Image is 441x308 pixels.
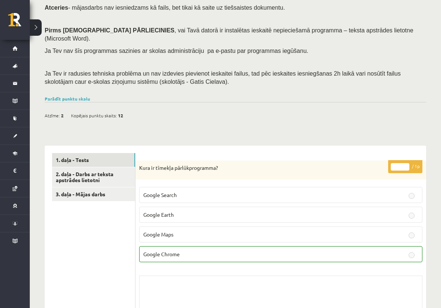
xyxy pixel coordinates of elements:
span: Kopējais punktu skaits: [71,110,117,121]
span: 2 [61,110,64,121]
span: Google Maps [143,231,173,238]
span: Atzīme: [45,110,60,121]
span: Google Search [143,191,177,198]
span: - mājasdarbs nav iesniedzams kā fails, bet tikai kā saite uz tiešsaistes dokumentu. [45,4,285,11]
span: Pirms [DEMOGRAPHIC_DATA] PĀRLIECINIES [45,27,175,34]
span: , vai Tavā datorā ir instalētas ieskaitē nepieciešamā programma – teksta apstrādes lietotne (Micr... [45,27,413,42]
span: Google Chrome [143,251,180,257]
span: 12 [118,110,123,121]
input: Google Search [409,193,415,199]
a: 3. daļa - Mājas darbs [52,187,135,201]
a: Parādīt punktu skalu [45,96,90,102]
p: / 1p [388,160,422,173]
input: Google Chrome [409,252,415,258]
a: 2. daļa - Darbs ar teksta apstrādes lietotni [52,167,135,187]
input: Google Earth [409,213,415,219]
a: 1. daļa - Tests [52,153,135,167]
span: Ja Tev nav šīs programmas sazinies ar skolas administrāciju pa e-pastu par programmas iegūšanu. [45,48,308,54]
b: Atceries [45,4,68,11]
span: Google Earth [143,211,174,218]
span: Ja Tev ir radusies tehniska problēma un nav izdevies pievienot ieskaitei failus, tad pēc ieskaite... [45,70,401,85]
input: Google Maps [409,232,415,238]
a: Rīgas 1. Tālmācības vidusskola [8,13,30,32]
p: Kura ir tīmekļa pārlūkprogramma? [139,164,385,172]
